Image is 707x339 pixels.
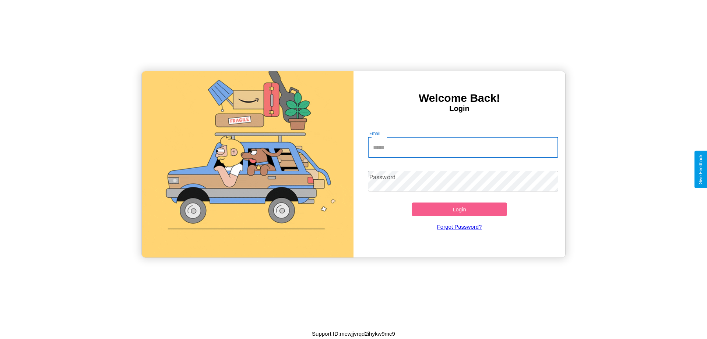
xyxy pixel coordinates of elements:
[142,71,353,257] img: gif
[353,92,565,104] h3: Welcome Back!
[353,104,565,113] h4: Login
[412,203,507,216] button: Login
[698,155,703,184] div: Give Feedback
[312,329,395,339] p: Support ID: mewjjvrqd2ihykw9mc9
[369,130,381,136] label: Email
[364,216,555,237] a: Forgot Password?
